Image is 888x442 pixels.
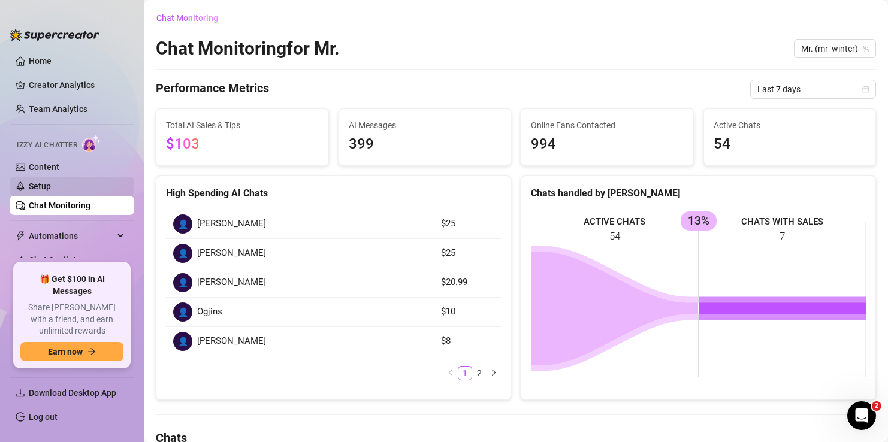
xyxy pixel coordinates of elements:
[16,388,25,398] span: download
[490,369,497,376] span: right
[862,86,869,93] span: calendar
[872,401,881,411] span: 2
[714,133,866,156] span: 54
[197,246,266,261] span: [PERSON_NAME]
[441,334,494,349] article: $8
[20,342,123,361] button: Earn nowarrow-right
[757,80,869,98] span: Last 7 days
[29,412,58,422] a: Log out
[441,276,494,290] article: $20.99
[29,162,59,172] a: Content
[16,256,23,264] img: Chat Copilot
[166,119,319,132] span: Total AI Sales & Tips
[166,135,200,152] span: $103
[173,273,192,292] div: 👤
[17,140,77,151] span: Izzy AI Chatter
[443,366,458,380] button: left
[441,217,494,231] article: $25
[29,388,116,398] span: Download Desktop App
[441,246,494,261] article: $25
[472,366,487,380] li: 2
[714,119,866,132] span: Active Chats
[197,305,222,319] span: Ogjins
[349,119,502,132] span: AI Messages
[531,133,684,156] span: 994
[166,186,501,201] div: High Spending AI Chats
[531,186,866,201] div: Chats handled by [PERSON_NAME]
[29,226,114,246] span: Automations
[156,13,218,23] span: Chat Monitoring
[173,214,192,234] div: 👤
[20,302,123,337] span: Share [PERSON_NAME] with a friend, and earn unlimited rewards
[29,75,125,95] a: Creator Analytics
[173,332,192,351] div: 👤
[156,80,269,99] h4: Performance Metrics
[29,250,114,270] span: Chat Copilot
[173,244,192,263] div: 👤
[156,8,228,28] button: Chat Monitoring
[473,367,486,380] a: 2
[197,334,266,349] span: [PERSON_NAME]
[10,29,99,41] img: logo-BBDzfeDw.svg
[29,181,51,191] a: Setup
[87,347,96,356] span: arrow-right
[847,401,876,430] iframe: Intercom live chat
[349,133,502,156] span: 399
[447,369,454,376] span: left
[156,37,340,60] h2: Chat Monitoring for Mr.
[443,366,458,380] li: Previous Page
[197,217,266,231] span: [PERSON_NAME]
[173,302,192,322] div: 👤
[16,231,25,241] span: thunderbolt
[48,347,83,356] span: Earn now
[29,201,90,210] a: Chat Monitoring
[29,104,87,114] a: Team Analytics
[458,367,472,380] a: 1
[487,366,501,380] button: right
[458,366,472,380] li: 1
[441,305,494,319] article: $10
[531,119,684,132] span: Online Fans Contacted
[29,56,52,66] a: Home
[801,40,869,57] span: Mr. (mr_winter)
[82,135,101,152] img: AI Chatter
[20,274,123,297] span: 🎁 Get $100 in AI Messages
[487,366,501,380] li: Next Page
[862,45,869,52] span: team
[197,276,266,290] span: [PERSON_NAME]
